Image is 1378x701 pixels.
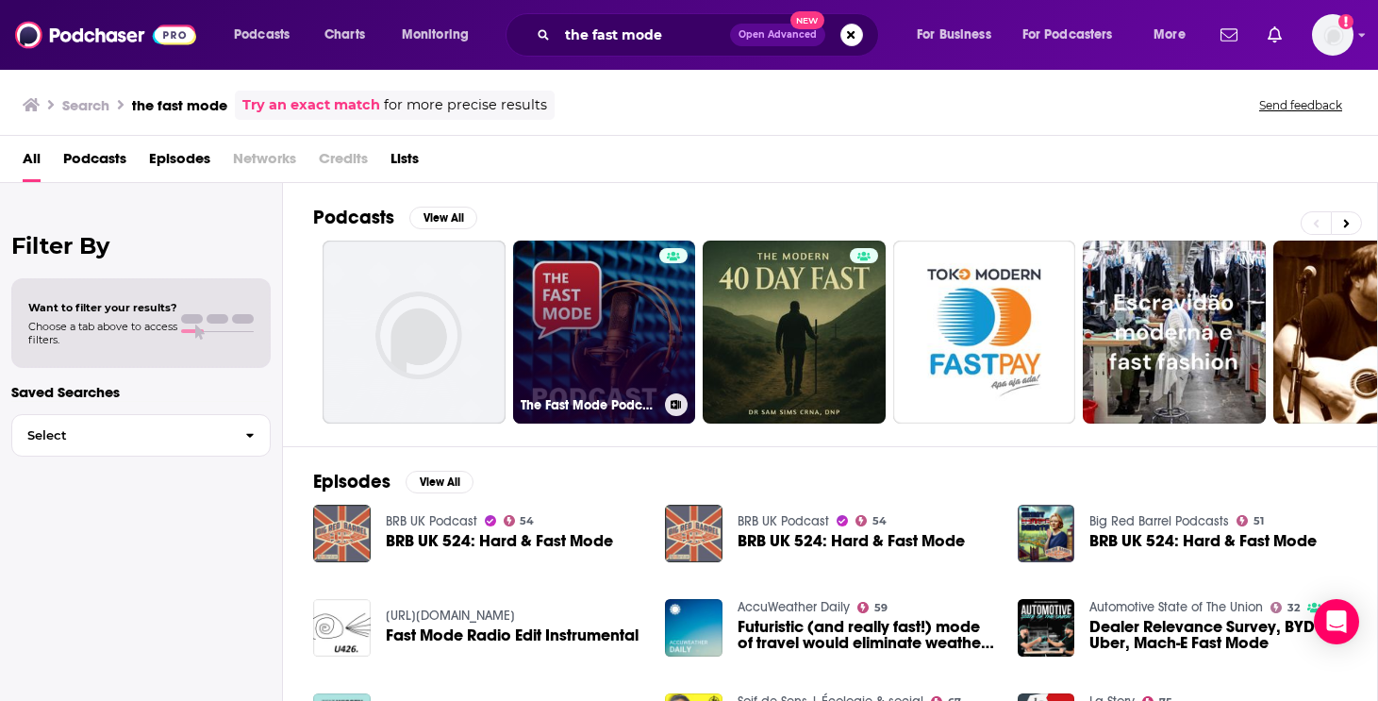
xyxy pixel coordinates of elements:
[1253,517,1264,526] span: 51
[790,11,824,29] span: New
[389,20,493,50] button: open menu
[917,22,991,48] span: For Business
[738,533,965,549] a: BRB UK 524: Hard & Fast Mode
[402,22,469,48] span: Monitoring
[1312,14,1353,56] button: Show profile menu
[1089,619,1347,651] a: Dealer Relevance Survey, BYD + Uber, Mach-E Fast Mode
[1338,14,1353,29] svg: Add a profile image
[390,143,419,182] a: Lists
[1312,14,1353,56] img: User Profile
[1237,515,1264,526] a: 51
[1089,599,1263,615] a: Automotive State of The Union
[313,206,477,229] a: PodcastsView All
[386,513,477,529] a: BRB UK Podcast
[739,30,817,40] span: Open Advanced
[523,13,897,57] div: Search podcasts, credits, & more...
[504,515,535,526] a: 54
[1089,513,1229,529] a: Big Red Barrel Podcasts
[855,515,887,526] a: 54
[324,22,365,48] span: Charts
[874,604,888,612] span: 59
[409,207,477,229] button: View All
[149,143,210,182] a: Episodes
[520,517,534,526] span: 54
[521,397,657,413] h3: The Fast Mode Podcasts: Breaking News, Analysis and Updates From Telecoms Industry
[386,608,515,624] a: https://amazingtunes.com/u426
[872,517,887,526] span: 54
[313,505,371,562] img: BRB UK 524: Hard & Fast Mode
[1140,20,1209,50] button: open menu
[313,599,371,657] img: Fast Mode Radio Edit Instrumental
[1022,22,1113,48] span: For Podcasters
[28,301,177,314] span: Want to filter your results?
[313,206,394,229] h2: Podcasts
[738,599,850,615] a: AccuWeather Daily
[1018,505,1075,562] img: BRB UK 524: Hard & Fast Mode
[557,20,730,50] input: Search podcasts, credits, & more...
[1089,533,1317,549] a: BRB UK 524: Hard & Fast Mode
[1010,20,1140,50] button: open menu
[23,143,41,182] a: All
[386,533,613,549] a: BRB UK 524: Hard & Fast Mode
[1213,19,1245,51] a: Show notifications dropdown
[132,96,227,114] h3: the fast mode
[1312,14,1353,56] span: Logged in as RobinBectel
[665,599,722,657] img: Futuristic (and really fast!) mode of travel would eliminate weather delays
[221,20,314,50] button: open menu
[242,94,380,116] a: Try an exact match
[1154,22,1186,48] span: More
[233,143,296,182] span: Networks
[11,232,271,259] h2: Filter By
[1253,97,1348,113] button: Send feedback
[11,383,271,401] p: Saved Searches
[312,20,376,50] a: Charts
[1314,599,1359,644] div: Open Intercom Messenger
[406,471,473,493] button: View All
[63,143,126,182] a: Podcasts
[665,505,722,562] img: BRB UK 524: Hard & Fast Mode
[62,96,109,114] h3: Search
[234,22,290,48] span: Podcasts
[1018,599,1075,657] img: Dealer Relevance Survey, BYD + Uber, Mach-E Fast Mode
[15,17,196,53] img: Podchaser - Follow, Share and Rate Podcasts
[12,429,230,442] span: Select
[738,513,829,529] a: BRB UK Podcast
[1270,602,1300,613] a: 32
[28,320,177,346] span: Choose a tab above to access filters.
[384,94,547,116] span: for more precise results
[738,619,995,651] a: Futuristic (and really fast!) mode of travel would eliminate weather delays
[730,24,825,46] button: Open AdvancedNew
[1260,19,1289,51] a: Show notifications dropdown
[1287,604,1300,612] span: 32
[513,241,696,424] a: The Fast Mode Podcasts: Breaking News, Analysis and Updates From Telecoms Industry
[319,143,368,182] span: Credits
[313,470,473,493] a: EpisodesView All
[386,627,639,643] a: Fast Mode Radio Edit Instrumental
[904,20,1015,50] button: open menu
[857,602,888,613] a: 59
[11,414,271,457] button: Select
[313,470,390,493] h2: Episodes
